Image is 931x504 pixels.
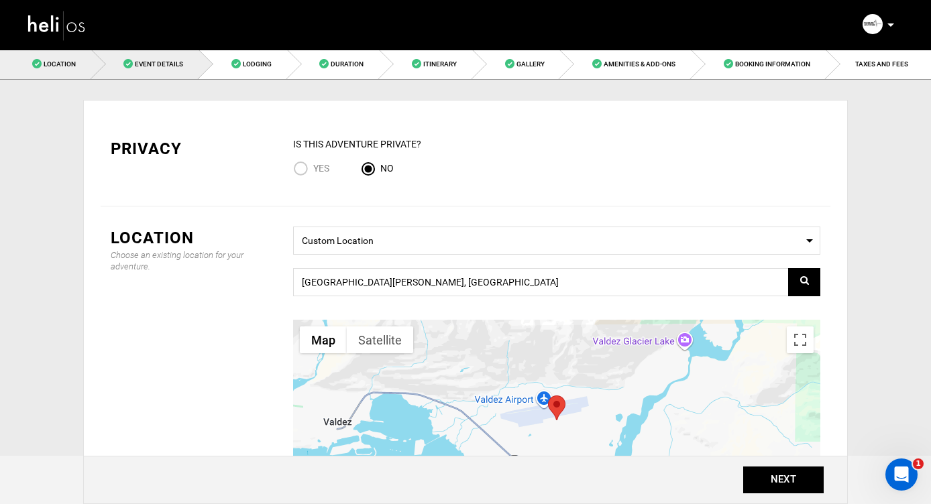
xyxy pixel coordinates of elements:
[44,60,76,68] span: Location
[743,466,824,493] button: NEXT
[863,14,883,34] img: 2fc09df56263535bfffc428f72fcd4c8.png
[111,137,273,160] div: Privacy
[302,231,812,247] span: Custom Location
[111,227,273,249] div: Location
[331,60,364,68] span: Duration
[293,137,820,151] div: IS this Adventure Private?
[313,163,329,174] span: Yes
[347,326,413,353] button: Show satellite imagery
[380,163,394,174] span: No
[604,60,675,68] span: Amenities & Add-Ons
[735,60,810,68] span: Booking Information
[293,268,820,296] input: Search
[787,326,814,353] button: Toggle fullscreen view
[423,60,457,68] span: Itinerary
[27,7,87,43] img: heli-logo
[293,227,820,255] span: Select box activate
[300,326,347,353] button: Show street map
[135,60,183,68] span: Event Details
[885,458,918,491] iframe: Intercom live chat
[243,60,272,68] span: Lodging
[913,458,924,469] span: 1
[855,60,908,68] span: TAXES AND FEES
[111,249,273,272] div: Choose an existing location for your adventure.
[516,60,545,68] span: Gallery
